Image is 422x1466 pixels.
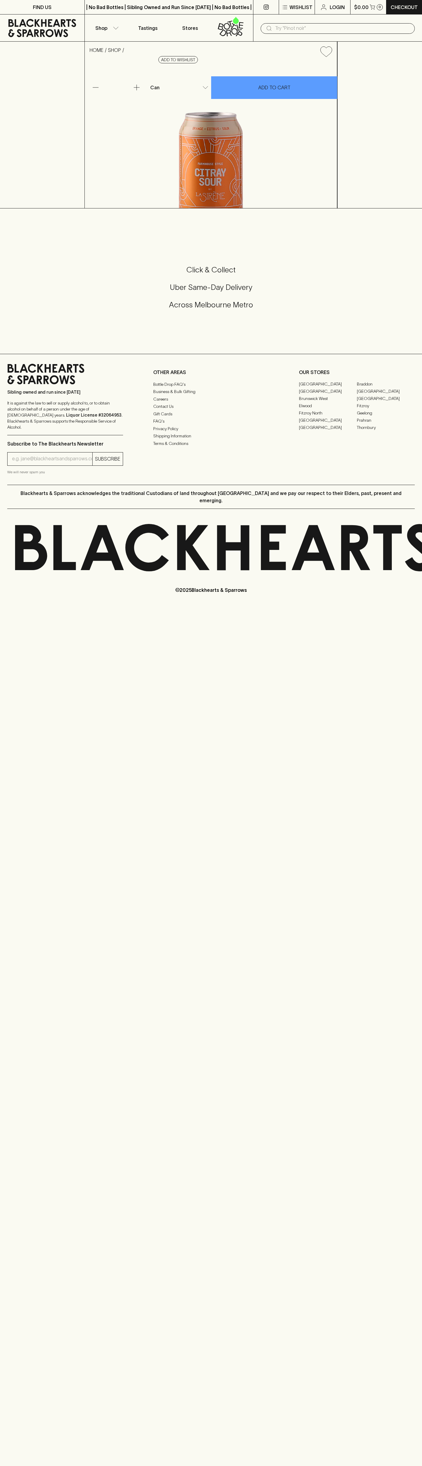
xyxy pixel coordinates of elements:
[357,395,415,402] a: [GEOGRAPHIC_DATA]
[33,4,52,11] p: FIND US
[153,388,269,395] a: Business & Bulk Gifting
[12,454,92,464] input: e.g. jane@blackheartsandsparrows.com.au
[66,413,122,417] strong: Liquor License #32064953
[299,424,357,431] a: [GEOGRAPHIC_DATA]
[182,24,198,32] p: Stores
[354,4,369,11] p: $0.00
[7,241,415,342] div: Call to action block
[95,24,107,32] p: Shop
[299,395,357,402] a: Brunswick West
[357,381,415,388] a: Braddon
[275,24,410,33] input: Try "Pinot noir"
[127,14,169,41] a: Tastings
[153,395,269,403] a: Careers
[138,24,157,32] p: Tastings
[85,14,127,41] button: Shop
[7,389,123,395] p: Sibling owned and run since [DATE]
[108,47,121,53] a: SHOP
[169,14,211,41] a: Stores
[7,469,123,475] p: We will never spam you
[158,56,198,63] button: Add to wishlist
[153,369,269,376] p: OTHER AREAS
[357,424,415,431] a: Thornbury
[357,402,415,410] a: Fitzroy
[93,452,123,465] button: SUBSCRIBE
[379,5,381,9] p: 0
[211,76,337,99] button: ADD TO CART
[153,410,269,417] a: Gift Cards
[12,490,410,504] p: Blackhearts & Sparrows acknowledges the traditional Custodians of land throughout [GEOGRAPHIC_DAT...
[391,4,418,11] p: Checkout
[95,455,120,462] p: SUBSCRIBE
[7,282,415,292] h5: Uber Same-Day Delivery
[85,62,337,208] img: 39062.png
[299,402,357,410] a: Elwood
[258,84,290,91] p: ADD TO CART
[7,400,123,430] p: It is against the law to sell or supply alcohol to, or to obtain alcohol on behalf of a person un...
[90,47,103,53] a: HOME
[330,4,345,11] p: Login
[148,81,211,94] div: Can
[290,4,313,11] p: Wishlist
[153,418,269,425] a: FAQ's
[7,300,415,310] h5: Across Melbourne Metro
[153,425,269,432] a: Privacy Policy
[299,369,415,376] p: OUR STORES
[153,433,269,440] a: Shipping Information
[153,381,269,388] a: Bottle Drop FAQ's
[357,417,415,424] a: Prahran
[318,44,335,59] button: Add to wishlist
[357,388,415,395] a: [GEOGRAPHIC_DATA]
[150,84,160,91] p: Can
[7,265,415,275] h5: Click & Collect
[299,417,357,424] a: [GEOGRAPHIC_DATA]
[299,388,357,395] a: [GEOGRAPHIC_DATA]
[153,403,269,410] a: Contact Us
[153,440,269,447] a: Terms & Conditions
[357,410,415,417] a: Geelong
[299,410,357,417] a: Fitzroy North
[7,440,123,447] p: Subscribe to The Blackhearts Newsletter
[299,381,357,388] a: [GEOGRAPHIC_DATA]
